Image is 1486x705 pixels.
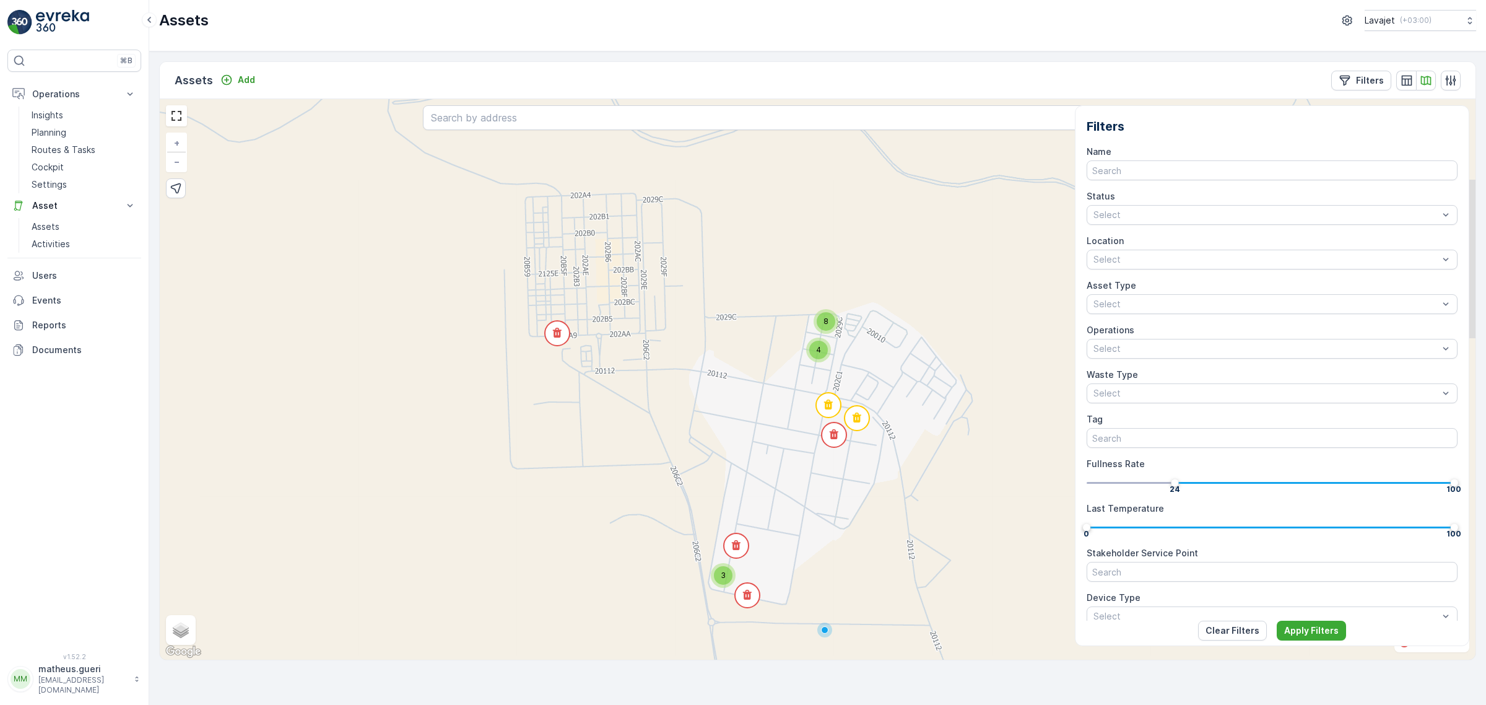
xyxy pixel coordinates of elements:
[27,124,141,141] a: Planning
[32,126,66,139] p: Planning
[159,11,209,30] p: Assets
[1084,528,1089,540] div: 0
[823,317,828,326] span: 8
[7,82,141,107] button: Operations
[1087,562,1458,582] input: Search
[1087,592,1141,603] label: Device Type
[27,176,141,193] a: Settings
[7,10,32,35] img: logo
[36,10,89,35] img: logo_light-DOdMpM7g.png
[814,309,838,334] div: 8
[1087,235,1124,246] label: Location
[174,138,180,148] span: +
[163,644,204,660] img: Google
[7,653,141,660] span: v 1.52.2
[7,263,141,288] a: Users
[38,675,128,695] p: [EMAIL_ADDRESS][DOMAIN_NAME]
[1087,414,1103,424] label: Tag
[1277,621,1346,641] button: Apply Filters
[1087,191,1115,201] label: Status
[167,134,186,152] a: Zoom In
[167,616,194,644] a: Layers
[32,319,136,331] p: Reports
[38,663,128,675] p: matheus.gueri
[174,156,180,167] span: −
[711,563,736,588] div: 3
[1356,74,1384,87] p: Filters
[238,74,255,86] p: Add
[1087,428,1458,448] input: Search
[1446,484,1461,495] div: 100
[1400,15,1432,25] p: ( +03:00 )
[120,56,133,66] p: ⌘B
[27,141,141,159] a: Routes & Tasks
[1087,146,1111,157] label: Name
[7,313,141,338] a: Reports
[27,159,141,176] a: Cockpit
[7,288,141,313] a: Events
[32,344,136,356] p: Documents
[27,235,141,253] a: Activities
[27,218,141,235] a: Assets
[423,105,1212,130] input: Search by address
[32,221,59,233] p: Assets
[32,88,116,100] p: Operations
[175,72,213,89] p: Assets
[11,669,30,689] div: MM
[7,338,141,362] a: Documents
[1087,280,1136,291] label: Asset Type
[1284,624,1339,637] p: Apply Filters
[32,199,116,212] p: Asset
[32,178,67,191] p: Settings
[27,107,141,124] a: Insights
[7,193,141,218] button: Asset
[32,269,136,282] p: Users
[1087,325,1134,335] label: Operations
[163,644,204,660] a: Open this area in Google Maps (opens a new window)
[1365,10,1476,31] button: Lavajet(+03:00)
[1087,117,1458,136] h2: Filters
[1331,71,1391,90] button: Filters
[1087,160,1458,180] input: Search
[721,571,726,580] span: 3
[806,338,831,362] div: 4
[1087,548,1198,558] label: Stakeholder Service Point
[7,663,141,695] button: MMmatheus.gueri[EMAIL_ADDRESS][DOMAIN_NAME]
[1087,503,1164,514] label: Last Temperature
[1087,458,1145,469] label: Fullness Rate
[1206,624,1259,637] p: Clear Filters
[1170,484,1180,495] div: 24
[215,72,260,87] button: Add
[32,294,136,307] p: Events
[1198,621,1267,641] button: Clear Filters
[32,144,95,156] p: Routes & Tasks
[32,109,63,121] p: Insights
[1087,369,1138,380] label: Waste Type
[167,152,186,171] a: Zoom Out
[32,238,70,250] p: Activities
[32,161,64,173] p: Cockpit
[816,345,821,354] span: 4
[1365,14,1395,27] p: Lavajet
[1446,528,1461,540] div: 100
[167,107,186,125] a: View Fullscreen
